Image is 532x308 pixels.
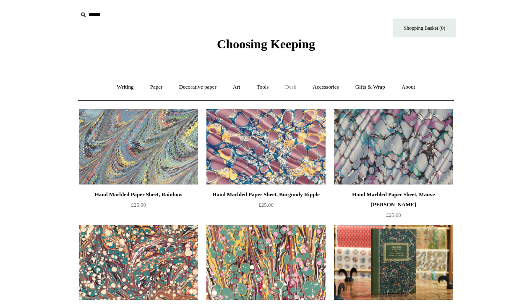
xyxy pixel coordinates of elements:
a: One Hundred Marbled Papers, John Jeffery - Edition 1 of 2 One Hundred Marbled Papers, John Jeffer... [334,225,453,300]
img: One Hundred Marbled Papers, John Jeffery - Edition 1 of 2 [334,225,453,300]
a: Shopping Basket (0) [393,18,456,37]
span: £25.00 [131,202,146,208]
div: Hand Marbled Paper Sheet, Mauve [PERSON_NAME] [336,190,451,210]
img: Hand Marbled Paper Sheet, Mauve Jewel Ripple [334,109,453,185]
a: Tools [249,76,276,98]
a: Hand Marbled Paper Sheet, Mauve Jewel Ripple Hand Marbled Paper Sheet, Mauve Jewel Ripple [334,109,453,185]
a: Desk [278,76,304,98]
img: Hand Marbled Paper Sheet, Green and Red [79,225,198,300]
a: Choosing Keeping [217,44,315,50]
div: Hand Marbled Paper Sheet, Burgundy Ripple [209,190,323,200]
img: Hand Marbled Paper Sheet, Fantasy Pebbles [206,225,326,300]
a: Hand Marbled Paper Sheet, Burgundy Ripple Hand Marbled Paper Sheet, Burgundy Ripple [206,109,326,185]
a: Hand Marbled Paper Sheet, Fantasy Pebbles Hand Marbled Paper Sheet, Fantasy Pebbles [206,225,326,300]
a: Gifts & Wrap [348,76,393,98]
a: Hand Marbled Paper Sheet, Mauve [PERSON_NAME] £25.00 [334,190,453,224]
a: About [394,76,423,98]
a: Hand Marbled Paper Sheet, Rainbow £25.00 [79,190,198,224]
div: Hand Marbled Paper Sheet, Rainbow [81,190,196,200]
a: Hand Marbled Paper Sheet, Rainbow Hand Marbled Paper Sheet, Rainbow [79,109,198,185]
a: Writing [110,76,141,98]
img: Hand Marbled Paper Sheet, Rainbow [79,109,198,185]
a: Art [225,76,248,98]
a: Hand Marbled Paper Sheet, Green and Red Hand Marbled Paper Sheet, Green and Red [79,225,198,300]
a: Accessories [305,76,347,98]
span: £25.00 [386,212,401,218]
a: Paper [143,76,170,98]
span: £25.00 [258,202,274,208]
a: Hand Marbled Paper Sheet, Burgundy Ripple £25.00 [206,190,326,224]
img: Hand Marbled Paper Sheet, Burgundy Ripple [206,109,326,185]
a: Decorative paper [172,76,224,98]
span: Choosing Keeping [217,37,315,51]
